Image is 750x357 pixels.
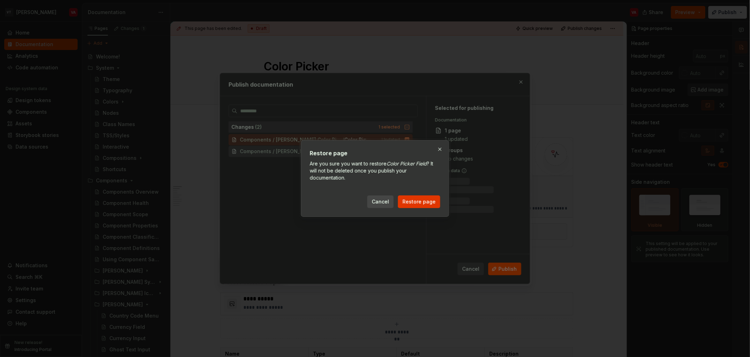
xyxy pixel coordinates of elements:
[367,195,394,208] button: Cancel
[387,161,427,167] em: Color Picker Field
[403,198,436,205] span: Restore page
[310,149,440,157] h2: Restore page
[398,195,440,208] button: Restore page
[372,198,389,205] span: Cancel
[310,160,440,181] p: Are you sure you want to restore ? It will not be deleted once you publish your documentation.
